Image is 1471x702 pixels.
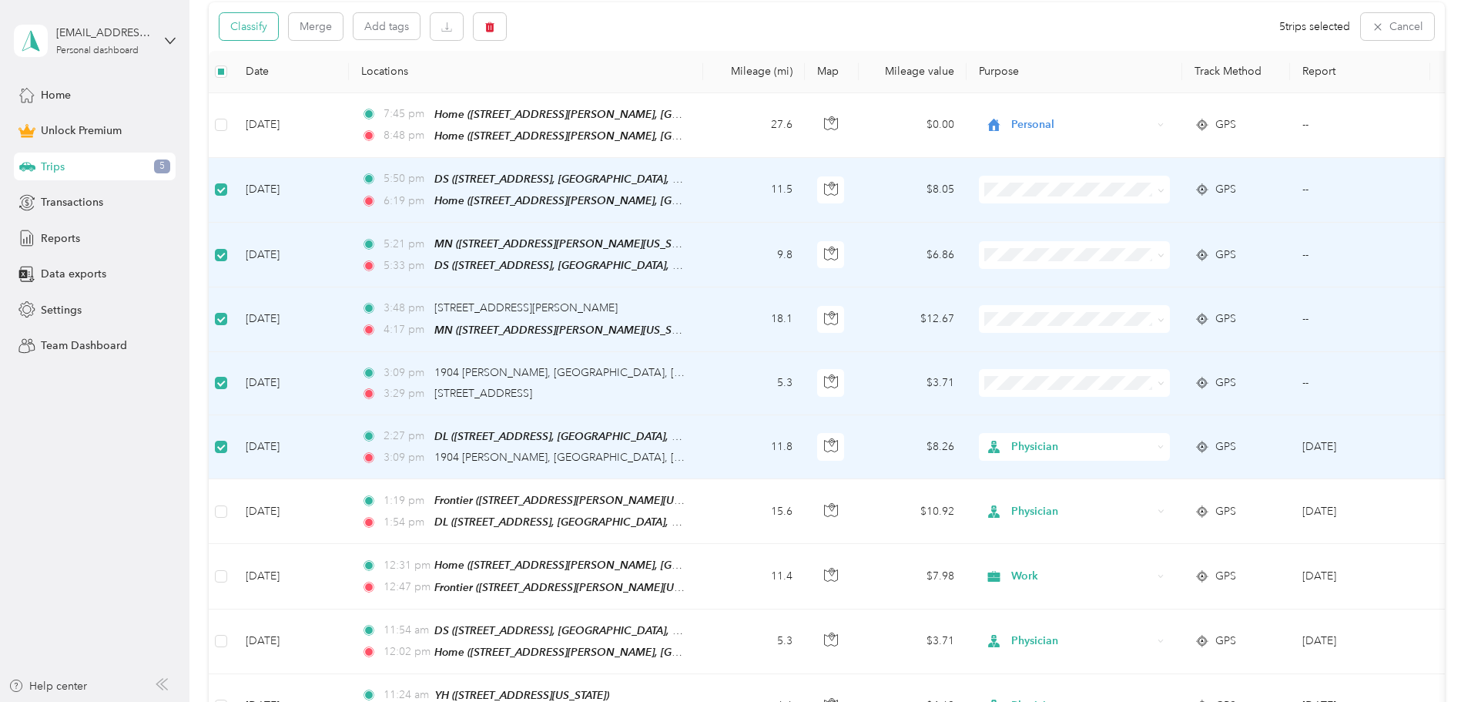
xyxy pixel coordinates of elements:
[1215,568,1236,585] span: GPS
[1290,544,1430,609] td: Oct 2025
[703,610,805,674] td: 5.3
[1215,375,1236,391] span: GPS
[1290,51,1430,93] th: Report
[703,51,805,93] th: Mileage (mi)
[384,514,427,531] span: 1:54 pm
[434,108,832,121] span: Home ([STREET_ADDRESS][PERSON_NAME], [GEOGRAPHIC_DATA], [US_STATE])
[703,158,805,223] td: 11.5
[434,494,720,507] span: Frontier ([STREET_ADDRESS][PERSON_NAME][US_STATE])
[434,559,832,572] span: Home ([STREET_ADDRESS][PERSON_NAME], [GEOGRAPHIC_DATA], [US_STATE])
[434,194,832,207] span: Home ([STREET_ADDRESS][PERSON_NAME], [GEOGRAPHIC_DATA], [US_STATE])
[434,516,729,529] span: DL ([STREET_ADDRESS], [GEOGRAPHIC_DATA], [US_STATE])
[233,287,349,351] td: [DATE]
[1215,438,1236,455] span: GPS
[154,160,170,173] span: 5
[434,646,832,659] span: Home ([STREET_ADDRESS][PERSON_NAME], [GEOGRAPHIC_DATA], [US_STATE])
[233,544,349,609] td: [DATE]
[859,51,967,93] th: Mileage value
[434,581,720,594] span: Frontier ([STREET_ADDRESS][PERSON_NAME][US_STATE])
[349,51,703,93] th: Locations
[41,338,127,354] span: Team Dashboard
[384,428,427,445] span: 2:27 pm
[1011,116,1152,133] span: Personal
[859,223,967,287] td: $6.86
[703,352,805,415] td: 5.3
[1290,415,1430,479] td: Oct 2025
[859,610,967,674] td: $3.71
[859,415,967,479] td: $8.26
[1290,610,1430,674] td: Oct 2025
[703,93,805,158] td: 27.6
[384,385,427,402] span: 3:29 pm
[1361,13,1434,40] button: Cancel
[384,364,427,381] span: 3:09 pm
[434,173,729,186] span: DS ([STREET_ADDRESS], [GEOGRAPHIC_DATA], [US_STATE])
[1290,287,1430,351] td: --
[233,610,349,674] td: [DATE]
[703,544,805,609] td: 11.4
[434,237,700,250] span: MN ([STREET_ADDRESS][PERSON_NAME][US_STATE])
[384,106,427,123] span: 7:45 pm
[384,643,427,660] span: 12:02 pm
[56,25,152,41] div: [EMAIL_ADDRESS][DOMAIN_NAME]
[233,352,349,415] td: [DATE]
[703,223,805,287] td: 9.8
[434,301,618,314] span: [STREET_ADDRESS][PERSON_NAME]
[859,93,967,158] td: $0.00
[233,93,349,158] td: [DATE]
[859,158,967,223] td: $8.05
[41,123,122,139] span: Unlock Premium
[384,557,427,574] span: 12:31 pm
[1290,479,1430,544] td: Oct 2025
[1215,633,1236,650] span: GPS
[1279,18,1350,35] span: 5 trips selected
[434,451,782,464] span: 1904 [PERSON_NAME], [GEOGRAPHIC_DATA], [GEOGRAPHIC_DATA]
[41,230,80,247] span: Reports
[384,236,427,253] span: 5:21 pm
[41,266,106,282] span: Data exports
[384,492,427,509] span: 1:19 pm
[1215,116,1236,133] span: GPS
[859,287,967,351] td: $12.67
[859,352,967,415] td: $3.71
[805,51,859,93] th: Map
[41,87,71,103] span: Home
[56,46,139,55] div: Personal dashboard
[384,257,427,274] span: 5:33 pm
[1011,438,1152,455] span: Physician
[354,13,420,39] button: Add tags
[8,678,87,694] button: Help center
[1215,311,1236,327] span: GPS
[434,324,700,337] span: MN ([STREET_ADDRESS][PERSON_NAME][US_STATE])
[859,479,967,544] td: $10.92
[434,259,729,272] span: DS ([STREET_ADDRESS], [GEOGRAPHIC_DATA], [US_STATE])
[384,127,427,144] span: 8:48 pm
[1011,503,1152,520] span: Physician
[1290,223,1430,287] td: --
[434,366,782,379] span: 1904 [PERSON_NAME], [GEOGRAPHIC_DATA], [GEOGRAPHIC_DATA]
[434,430,729,443] span: DL ([STREET_ADDRESS], [GEOGRAPHIC_DATA], [US_STATE])
[703,479,805,544] td: 15.6
[384,170,427,187] span: 5:50 pm
[1215,247,1236,264] span: GPS
[1290,352,1430,415] td: --
[384,193,427,210] span: 6:19 pm
[384,622,427,639] span: 11:54 am
[233,51,349,93] th: Date
[41,159,65,175] span: Trips
[384,321,427,338] span: 4:17 pm
[703,415,805,479] td: 11.8
[967,51,1182,93] th: Purpose
[233,415,349,479] td: [DATE]
[1385,616,1471,702] iframe: Everlance-gr Chat Button Frame
[233,479,349,544] td: [DATE]
[434,387,532,400] span: [STREET_ADDRESS]
[289,13,343,40] button: Merge
[233,223,349,287] td: [DATE]
[41,194,103,210] span: Transactions
[41,302,82,318] span: Settings
[233,158,349,223] td: [DATE]
[859,544,967,609] td: $7.98
[434,129,832,143] span: Home ([STREET_ADDRESS][PERSON_NAME], [GEOGRAPHIC_DATA], [US_STATE])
